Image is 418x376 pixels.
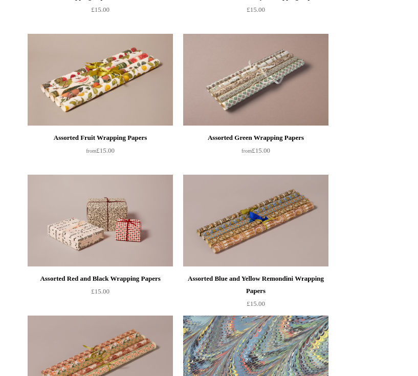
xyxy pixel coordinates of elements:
[183,175,328,267] img: Assorted Blue and Yellow Remondini Wrapping Papers
[30,273,170,285] div: Assorted Red and Black Wrapping Papers
[28,175,173,267] img: Assorted Red and Black Wrapping Papers
[28,132,173,174] a: Assorted Fruit Wrapping Papers from£15.00
[28,34,173,126] a: Assorted Fruit Wrapping Papers Assorted Fruit Wrapping Papers
[86,147,115,154] span: £15.00
[241,147,270,154] span: £15.00
[186,132,326,144] div: Assorted Green Wrapping Papers
[241,148,252,154] span: from
[91,287,109,295] span: £15.00
[183,175,328,267] a: Assorted Blue and Yellow Remondini Wrapping Papers Assorted Blue and Yellow Remondini Wrapping Pa...
[28,34,173,126] img: Assorted Fruit Wrapping Papers
[183,132,328,174] a: Assorted Green Wrapping Papers from£15.00
[247,6,265,13] span: £15.00
[247,300,265,307] span: £15.00
[86,148,96,154] span: from
[30,132,170,144] div: Assorted Fruit Wrapping Papers
[28,273,173,315] a: Assorted Red and Black Wrapping Papers £15.00
[183,34,328,126] img: Assorted Green Wrapping Papers
[183,273,328,315] a: Assorted Blue and Yellow Remondini Wrapping Papers £15.00
[28,175,173,267] a: Assorted Red and Black Wrapping Papers Assorted Red and Black Wrapping Papers
[186,273,326,297] div: Assorted Blue and Yellow Remondini Wrapping Papers
[183,34,328,126] a: Assorted Green Wrapping Papers Assorted Green Wrapping Papers
[91,6,109,13] span: £15.00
